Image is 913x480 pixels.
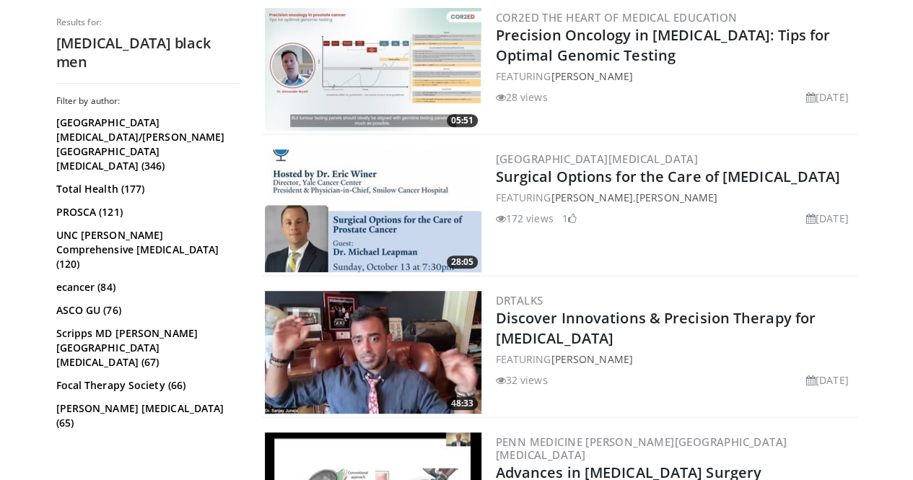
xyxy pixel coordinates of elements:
[496,90,548,105] li: 28 views
[265,149,481,272] a: 28:05
[636,191,717,204] a: [PERSON_NAME]
[56,115,237,173] a: [GEOGRAPHIC_DATA][MEDICAL_DATA]/[PERSON_NAME][GEOGRAPHIC_DATA][MEDICAL_DATA] (346)
[806,372,849,388] li: [DATE]
[496,308,816,348] a: Discover Innovations & Precision Therapy for [MEDICAL_DATA]
[56,401,237,430] a: [PERSON_NAME] [MEDICAL_DATA] (65)
[265,291,481,414] img: e85723a6-cd69-4298-bf4d-b2119ac99067.300x170_q85_crop-smart_upscale.jpg
[562,211,577,226] li: 1
[551,191,632,204] a: [PERSON_NAME]
[265,149,481,272] img: e45b8c6a-52e8-47c2-83bf-7e3ea7dd850a.300x170_q85_crop-smart_upscale.jpg
[806,211,849,226] li: [DATE]
[56,182,237,196] a: Total Health (177)
[496,10,738,25] a: COR2ED The Heart of Medical Education
[551,69,632,83] a: [PERSON_NAME]
[265,291,481,414] a: 48:33
[265,8,481,131] img: 48111d8b-cab6-4c0b-a599-aac0262a4eaf.300x170_q85_crop-smart_upscale.jpg
[496,372,548,388] li: 32 views
[56,303,237,318] a: ASCO GU (76)
[56,95,240,107] h3: Filter by author:
[447,256,478,269] span: 28:05
[806,90,849,105] li: [DATE]
[551,352,632,366] a: [PERSON_NAME]
[496,25,831,65] a: Precision Oncology in [MEDICAL_DATA]: Tips for Optimal Genomic Testing
[496,190,855,205] div: FEATURING ,
[56,228,237,271] a: UNC [PERSON_NAME] Comprehensive [MEDICAL_DATA] (120)
[56,34,240,71] h2: [MEDICAL_DATA] black men
[496,211,554,226] li: 172 views
[496,435,787,462] a: Penn Medicine [PERSON_NAME][GEOGRAPHIC_DATA][MEDICAL_DATA]
[56,280,237,294] a: ecancer (84)
[496,167,841,186] a: Surgical Options for the Care of [MEDICAL_DATA]
[496,293,543,307] a: DrTalks
[56,378,237,393] a: Focal Therapy Society (66)
[265,8,481,131] a: 05:51
[496,152,698,166] a: [GEOGRAPHIC_DATA][MEDICAL_DATA]
[56,205,237,219] a: PROSCA (121)
[447,397,478,410] span: 48:33
[56,326,237,370] a: Scripps MD [PERSON_NAME][GEOGRAPHIC_DATA][MEDICAL_DATA] (67)
[496,352,855,367] div: FEATURING
[496,69,855,84] div: FEATURING
[56,17,240,28] p: Results for:
[447,114,478,127] span: 05:51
